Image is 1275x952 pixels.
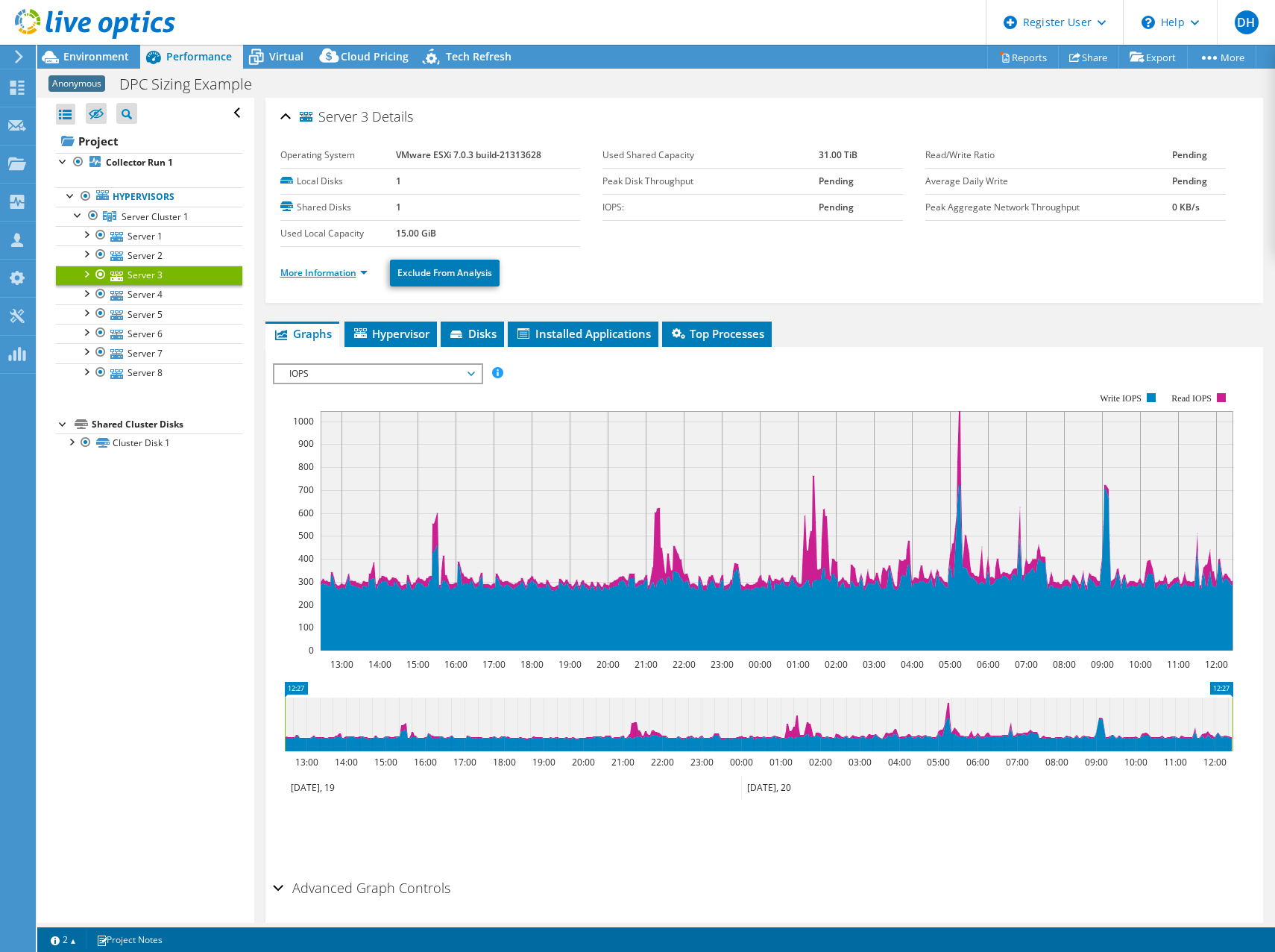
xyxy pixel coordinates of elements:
b: 31.00 TiB [819,148,857,161]
text: 15:00 [406,658,429,671]
span: Graphs [273,326,332,341]
b: Pending [819,201,854,213]
text: 07:00 [1014,658,1037,671]
b: 1 [396,201,401,213]
text: 17:00 [482,658,505,671]
text: 800 [298,460,314,473]
h2: Advanced Graph Controls [273,873,450,903]
span: Virtual [269,49,303,63]
text: 03:00 [848,756,871,768]
text: 100 [298,621,314,633]
text: 18:00 [520,658,543,671]
a: Server 6 [56,324,242,343]
text: 02:00 [824,658,847,671]
a: More Information [280,266,368,279]
a: Server 8 [56,363,242,383]
span: Disks [448,326,497,341]
a: Server 4 [56,285,242,304]
span: Environment [63,49,129,63]
b: Pending [1172,175,1207,187]
text: 05:00 [926,756,949,768]
a: Cluster Disk 1 [56,433,242,453]
label: Used Shared Capacity [602,148,819,163]
text: 600 [298,507,314,519]
label: Local Disks [280,174,396,189]
span: Server 3 [300,110,368,125]
label: Peak Disk Throughput [602,174,819,189]
text: 23:00 [710,658,733,671]
text: 06:00 [976,658,999,671]
span: Hypervisor [352,326,429,341]
text: 20:00 [596,658,619,671]
a: More [1187,46,1256,69]
text: 17:00 [453,756,476,768]
text: 10:00 [1128,658,1151,671]
span: Server Cluster 1 [122,210,189,223]
span: DH [1235,10,1259,34]
text: 18:00 [492,756,515,768]
text: 1000 [293,415,314,428]
text: 11:00 [1166,658,1189,671]
b: Collector Run 1 [106,156,173,169]
text: 0 [309,644,314,657]
text: 23:00 [690,756,713,768]
a: Hypervisors [56,187,242,207]
b: 1 [396,175,401,187]
label: Average Daily Write [925,174,1172,189]
text: 22:00 [650,756,673,768]
b: VMware ESXi 7.0.3 build-21313628 [396,148,541,161]
a: Project [56,129,242,153]
text: 200 [298,598,314,611]
text: 10:00 [1124,756,1147,768]
text: 12:00 [1203,756,1226,768]
a: Server 7 [56,343,242,363]
text: 01:00 [769,756,792,768]
a: Export [1118,46,1188,69]
text: 900 [298,437,314,450]
a: Exclude From Analysis [390,260,500,286]
text: 21:00 [611,756,634,768]
span: Installed Applications [515,326,651,341]
text: 19:00 [558,658,581,671]
label: Used Local Capacity [280,226,396,241]
div: Shared Cluster Disks [92,416,242,433]
h1: DPC Sizing Example [113,76,275,93]
a: Server 2 [56,245,242,265]
b: 15.00 GiB [396,227,436,239]
a: Share [1058,46,1119,69]
text: 21:00 [634,658,657,671]
text: Write IOPS [1100,393,1142,404]
text: 05:00 [938,658,961,671]
span: Tech Refresh [446,49,511,63]
span: IOPS [282,365,473,383]
a: Server 3 [56,266,242,285]
a: Project Notes [86,930,173,949]
span: Top Processes [670,326,764,341]
label: Peak Aggregate Network Throughput [925,200,1172,215]
text: 00:00 [748,658,771,671]
label: Read/Write Ratio [925,148,1172,163]
a: Server 5 [56,304,242,324]
span: Anonymous [48,75,105,92]
text: 08:00 [1052,658,1075,671]
a: 2 [40,930,86,949]
text: 19:00 [532,756,555,768]
text: 08:00 [1045,756,1068,768]
text: 06:00 [966,756,989,768]
span: Performance [166,49,232,63]
text: 15:00 [374,756,397,768]
a: Server 1 [56,226,242,245]
text: 300 [298,575,314,588]
a: Server Cluster 1 [56,207,242,226]
text: 01:00 [786,658,809,671]
text: 22:00 [672,658,695,671]
text: 00:00 [729,756,752,768]
text: 03:00 [862,658,885,671]
text: 09:00 [1090,658,1113,671]
text: 11:00 [1163,756,1186,768]
text: 04:00 [887,756,910,768]
text: 09:00 [1084,756,1107,768]
text: 13:00 [330,658,353,671]
a: Reports [987,46,1059,69]
text: 16:00 [444,658,467,671]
